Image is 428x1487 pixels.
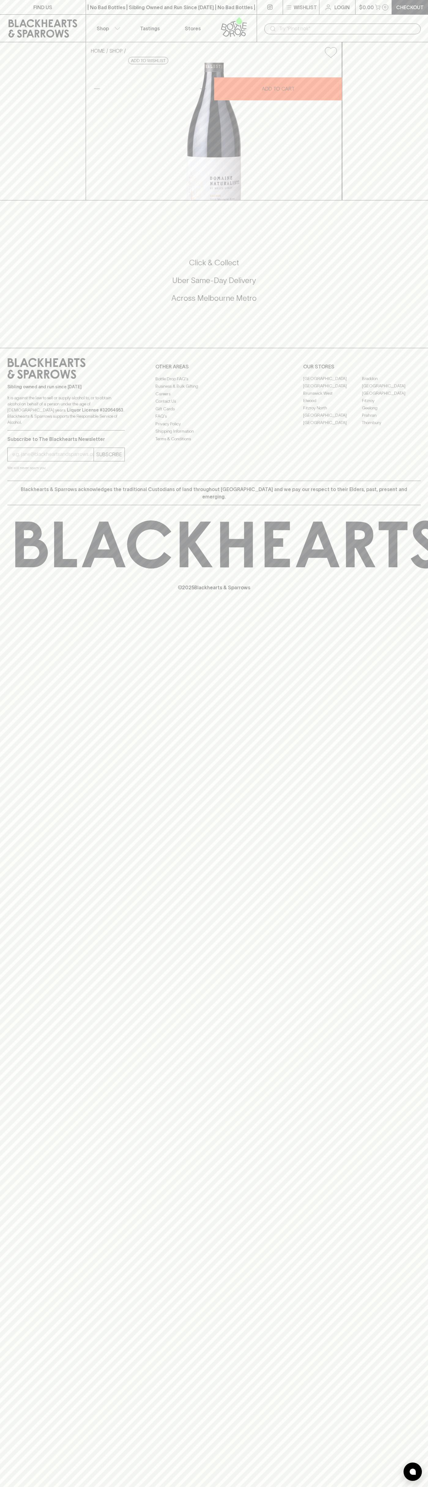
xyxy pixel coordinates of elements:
[155,420,273,427] a: Privacy Policy
[7,258,421,268] h5: Click & Collect
[359,4,374,11] p: $0.00
[7,384,125,390] p: Sibling owned and run since [DATE]
[303,390,362,397] a: Brunswick West
[362,412,421,419] a: Prahran
[110,48,123,54] a: SHOP
[384,6,386,9] p: 0
[96,451,122,458] p: SUBSCRIBE
[97,25,109,32] p: Shop
[94,448,125,461] button: SUBSCRIBE
[303,363,421,370] p: OUR STORES
[7,275,421,285] h5: Uber Same-Day Delivery
[410,1469,416,1475] img: bubble-icon
[396,4,424,11] p: Checkout
[91,48,105,54] a: HOME
[362,419,421,427] a: Thornbury
[155,413,273,420] a: FAQ's
[86,15,129,42] button: Shop
[155,428,273,435] a: Shipping Information
[362,397,421,404] a: Fitzroy
[362,404,421,412] a: Geelong
[155,375,273,382] a: Bottle Drop FAQ's
[362,382,421,390] a: [GEOGRAPHIC_DATA]
[322,45,339,60] button: Add to wishlist
[155,405,273,412] a: Gift Cards
[7,395,125,425] p: It is against the law to sell or supply alcohol to, or to obtain alcohol on behalf of a person un...
[303,419,362,427] a: [GEOGRAPHIC_DATA]
[155,398,273,405] a: Contact Us
[7,465,125,471] p: We will never spam you
[303,412,362,419] a: [GEOGRAPHIC_DATA]
[67,408,123,412] strong: Liquor License #32064953
[214,77,342,100] button: ADD TO CART
[86,63,342,200] img: 38987.png
[334,4,350,11] p: Login
[155,435,273,442] a: Terms & Conditions
[155,390,273,397] a: Careers
[294,4,317,11] p: Wishlist
[12,486,416,500] p: Blackhearts & Sparrows acknowledges the traditional Custodians of land throughout [GEOGRAPHIC_DAT...
[362,375,421,382] a: Braddon
[128,57,168,64] button: Add to wishlist
[7,435,125,443] p: Subscribe to The Blackhearts Newsletter
[303,375,362,382] a: [GEOGRAPHIC_DATA]
[155,363,273,370] p: OTHER AREAS
[33,4,52,11] p: FIND US
[171,15,214,42] a: Stores
[12,449,94,459] input: e.g. jane@blackheartsandsparrows.com.au
[7,293,421,303] h5: Across Melbourne Metro
[303,397,362,404] a: Elwood
[155,383,273,390] a: Business & Bulk Gifting
[185,25,201,32] p: Stores
[303,404,362,412] a: Fitzroy North
[140,25,160,32] p: Tastings
[362,390,421,397] a: [GEOGRAPHIC_DATA]
[303,382,362,390] a: [GEOGRAPHIC_DATA]
[7,233,421,336] div: Call to action block
[279,24,416,34] input: Try "Pinot noir"
[262,85,295,92] p: ADD TO CART
[128,15,171,42] a: Tastings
